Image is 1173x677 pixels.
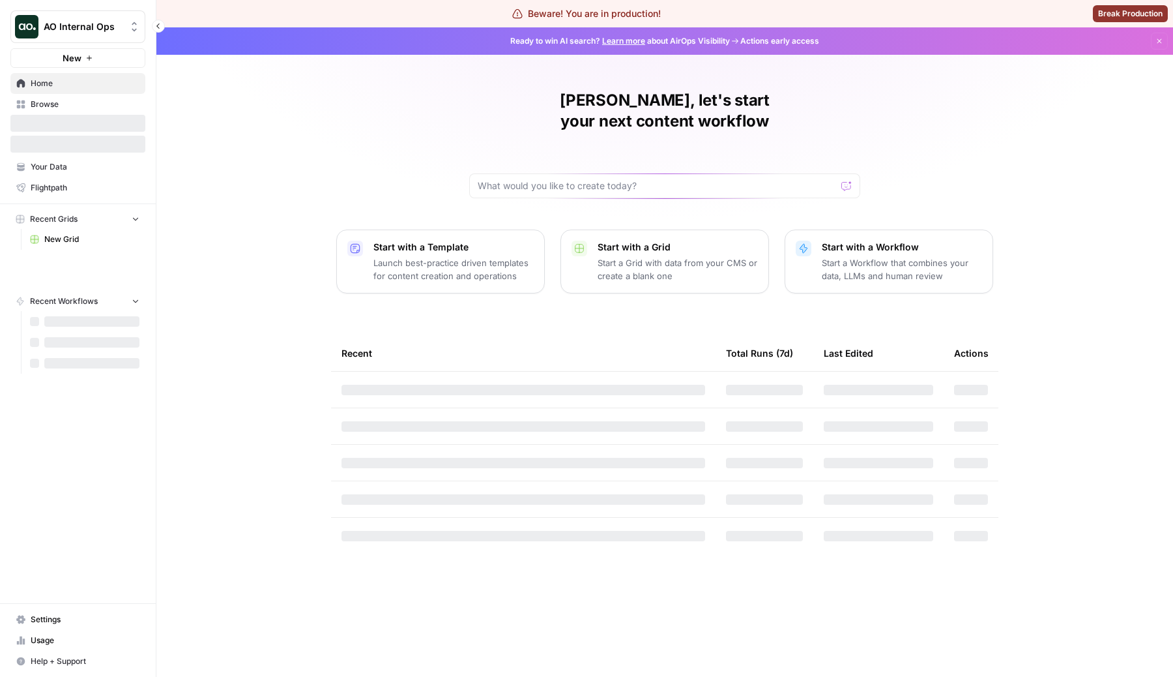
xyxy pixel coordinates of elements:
[726,335,793,371] div: Total Runs (7d)
[10,651,145,672] button: Help + Support
[31,655,139,667] span: Help + Support
[31,614,139,625] span: Settings
[30,295,98,307] span: Recent Workflows
[44,20,123,33] span: AO Internal Ops
[1098,8,1163,20] span: Break Production
[10,209,145,229] button: Recent Grids
[63,52,81,65] span: New
[10,73,145,94] a: Home
[30,213,78,225] span: Recent Grids
[31,182,139,194] span: Flightpath
[10,630,145,651] a: Usage
[24,229,145,250] a: New Grid
[954,335,989,371] div: Actions
[10,609,145,630] a: Settings
[598,241,758,254] p: Start with a Grid
[560,230,769,293] button: Start with a GridStart a Grid with data from your CMS or create a blank one
[31,635,139,646] span: Usage
[10,157,145,177] a: Your Data
[785,230,993,293] button: Start with a WorkflowStart a Workflow that combines your data, LLMs and human review
[469,90,860,132] h1: [PERSON_NAME], let's start your next content workflow
[10,94,145,115] a: Browse
[822,241,982,254] p: Start with a Workflow
[510,35,730,47] span: Ready to win AI search? about AirOps Visibility
[512,7,661,20] div: Beware! You are in production!
[31,161,139,173] span: Your Data
[336,230,545,293] button: Start with a TemplateLaunch best-practice driven templates for content creation and operations
[31,98,139,110] span: Browse
[31,78,139,89] span: Home
[10,292,145,311] button: Recent Workflows
[15,15,38,38] img: AO Internal Ops Logo
[824,335,873,371] div: Last Edited
[373,256,534,282] p: Launch best-practice driven templates for content creation and operations
[740,35,819,47] span: Actions early access
[44,233,139,245] span: New Grid
[10,177,145,198] a: Flightpath
[602,36,645,46] a: Learn more
[822,256,982,282] p: Start a Workflow that combines your data, LLMs and human review
[1093,5,1168,22] button: Break Production
[598,256,758,282] p: Start a Grid with data from your CMS or create a blank one
[478,179,836,192] input: What would you like to create today?
[373,241,534,254] p: Start with a Template
[341,335,705,371] div: Recent
[10,48,145,68] button: New
[10,10,145,43] button: Workspace: AO Internal Ops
